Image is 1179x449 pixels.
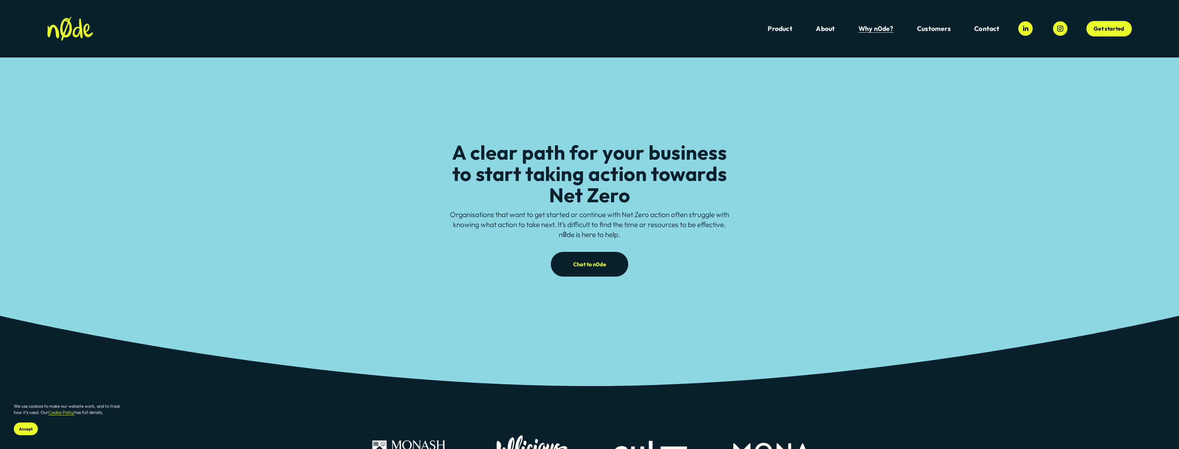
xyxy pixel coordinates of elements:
[450,210,729,240] p: Organisations that want to get started or continue with Net Zero action often struggle with knowi...
[917,24,951,33] a: folder dropdown
[14,403,124,416] p: We use cookies to make our website work, and to track how it’s used. Our has full details.
[1018,21,1033,36] a: LinkedIn
[551,252,628,276] a: Chat to n0de
[7,396,131,442] section: Cookie banner
[859,24,894,33] a: Why n0de?
[47,17,93,41] img: n0de
[19,426,33,431] span: Accept
[450,142,729,206] h2: A clear path for your business to start taking action towards Net Zero
[1086,21,1132,37] a: Get started
[974,24,999,33] a: Contact
[768,24,792,33] a: Product
[1145,416,1179,449] iframe: Chat Widget
[48,409,74,415] a: Cookie Policy
[816,24,835,33] a: About
[562,230,567,239] em: 0
[1053,21,1067,36] a: Instagram
[14,423,38,435] button: Accept
[1145,416,1179,449] div: Chat-Widget
[917,25,951,33] span: Customers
